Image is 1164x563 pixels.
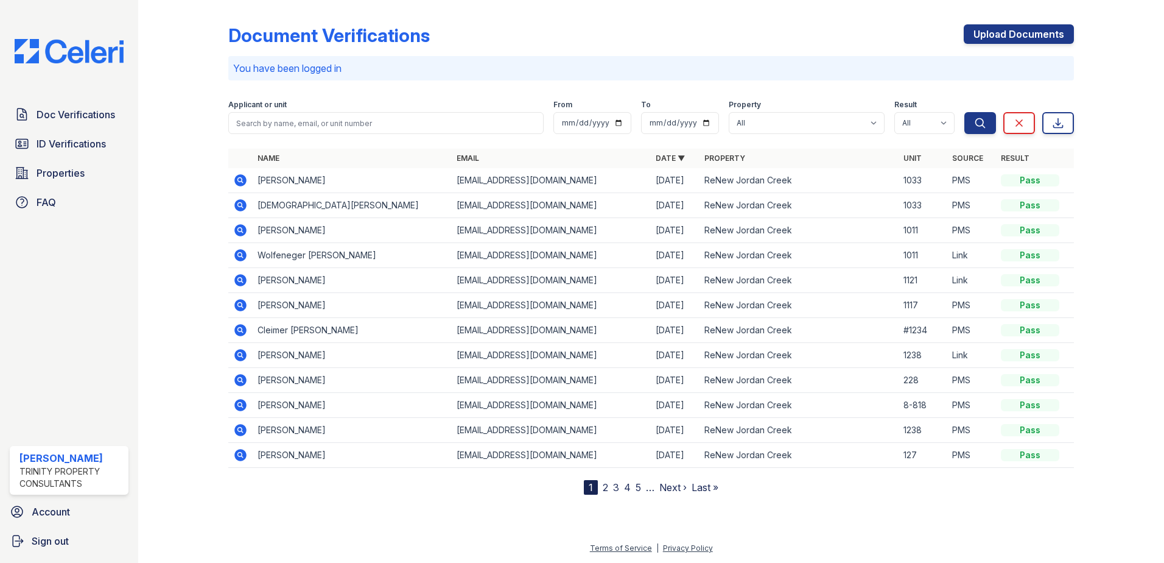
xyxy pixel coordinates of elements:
[5,529,133,553] button: Sign out
[452,443,651,468] td: [EMAIL_ADDRESS][DOMAIN_NAME]
[1001,224,1059,236] div: Pass
[452,293,651,318] td: [EMAIL_ADDRESS][DOMAIN_NAME]
[32,534,69,548] span: Sign out
[899,343,947,368] td: 1238
[584,480,598,495] div: 1
[253,418,452,443] td: [PERSON_NAME]
[1001,374,1059,386] div: Pass
[947,318,996,343] td: PMS
[253,343,452,368] td: [PERSON_NAME]
[952,154,983,163] a: Source
[1001,299,1059,311] div: Pass
[699,318,899,343] td: ReNew Jordan Creek
[699,368,899,393] td: ReNew Jordan Creek
[656,544,659,553] div: |
[641,100,651,110] label: To
[651,268,699,293] td: [DATE]
[253,193,452,218] td: [DEMOGRAPHIC_DATA][PERSON_NAME]
[947,168,996,193] td: PMS
[894,100,917,110] label: Result
[651,218,699,243] td: [DATE]
[1001,154,1029,163] a: Result
[899,268,947,293] td: 1121
[1001,449,1059,461] div: Pass
[452,218,651,243] td: [EMAIL_ADDRESS][DOMAIN_NAME]
[899,243,947,268] td: 1011
[947,343,996,368] td: Link
[947,393,996,418] td: PMS
[947,418,996,443] td: PMS
[590,544,652,553] a: Terms of Service
[452,318,651,343] td: [EMAIL_ADDRESS][DOMAIN_NAME]
[899,443,947,468] td: 127
[947,268,996,293] td: Link
[699,268,899,293] td: ReNew Jordan Creek
[37,195,56,210] span: FAQ
[899,218,947,243] td: 1011
[37,166,85,180] span: Properties
[899,318,947,343] td: #1234
[1001,174,1059,186] div: Pass
[10,132,128,156] a: ID Verifications
[624,481,631,494] a: 4
[899,418,947,443] td: 1238
[692,481,718,494] a: Last »
[1001,399,1059,411] div: Pass
[651,443,699,468] td: [DATE]
[32,505,70,519] span: Account
[699,218,899,243] td: ReNew Jordan Creek
[253,268,452,293] td: [PERSON_NAME]
[253,393,452,418] td: [PERSON_NAME]
[903,154,922,163] a: Unit
[253,168,452,193] td: [PERSON_NAME]
[452,418,651,443] td: [EMAIL_ADDRESS][DOMAIN_NAME]
[452,243,651,268] td: [EMAIL_ADDRESS][DOMAIN_NAME]
[253,218,452,243] td: [PERSON_NAME]
[947,218,996,243] td: PMS
[1001,199,1059,211] div: Pass
[37,107,115,122] span: Doc Verifications
[704,154,745,163] a: Property
[699,243,899,268] td: ReNew Jordan Creek
[1001,424,1059,436] div: Pass
[457,154,479,163] a: Email
[651,393,699,418] td: [DATE]
[37,136,106,151] span: ID Verifications
[699,293,899,318] td: ReNew Jordan Creek
[656,154,685,163] a: Date ▼
[1001,249,1059,261] div: Pass
[452,393,651,418] td: [EMAIL_ADDRESS][DOMAIN_NAME]
[964,24,1074,44] a: Upload Documents
[603,481,608,494] a: 2
[947,443,996,468] td: PMS
[651,243,699,268] td: [DATE]
[613,481,619,494] a: 3
[651,168,699,193] td: [DATE]
[899,393,947,418] td: 8-818
[651,343,699,368] td: [DATE]
[253,368,452,393] td: [PERSON_NAME]
[253,443,452,468] td: [PERSON_NAME]
[452,193,651,218] td: [EMAIL_ADDRESS][DOMAIN_NAME]
[699,343,899,368] td: ReNew Jordan Creek
[899,193,947,218] td: 1033
[636,481,641,494] a: 5
[729,100,761,110] label: Property
[19,451,124,466] div: [PERSON_NAME]
[452,268,651,293] td: [EMAIL_ADDRESS][DOMAIN_NAME]
[5,500,133,524] a: Account
[10,161,128,185] a: Properties
[228,24,430,46] div: Document Verifications
[899,293,947,318] td: 1117
[1001,349,1059,361] div: Pass
[947,243,996,268] td: Link
[228,100,287,110] label: Applicant or unit
[233,61,1069,76] p: You have been logged in
[452,368,651,393] td: [EMAIL_ADDRESS][DOMAIN_NAME]
[947,293,996,318] td: PMS
[10,102,128,127] a: Doc Verifications
[19,466,124,490] div: Trinity Property Consultants
[699,393,899,418] td: ReNew Jordan Creek
[253,293,452,318] td: [PERSON_NAME]
[651,418,699,443] td: [DATE]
